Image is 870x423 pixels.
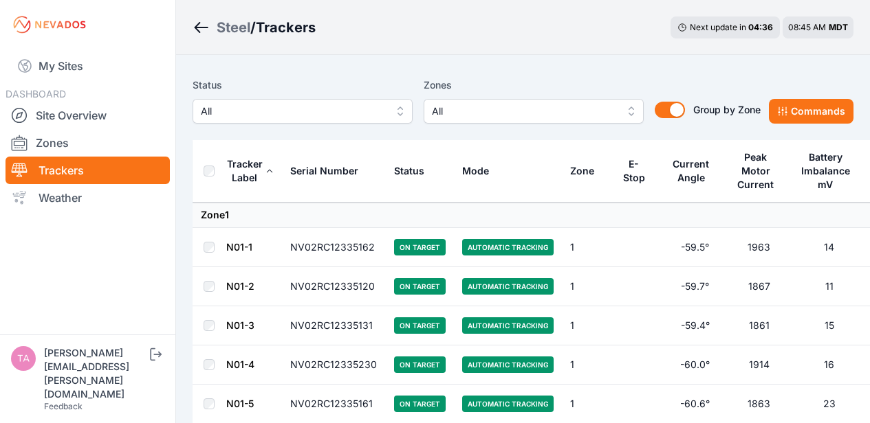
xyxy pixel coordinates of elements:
label: Zones [424,77,644,93]
td: 16 [791,345,867,385]
button: Zone [570,155,605,187]
div: [PERSON_NAME][EMAIL_ADDRESS][PERSON_NAME][DOMAIN_NAME] [44,346,147,401]
span: DASHBOARD [6,88,66,100]
a: Steel [217,18,250,37]
div: 04 : 36 [748,22,773,33]
td: 14 [791,228,867,267]
span: On Target [394,356,446,373]
a: N01-1 [226,241,252,253]
button: Tracker Label [226,148,274,194]
img: Nevados [11,14,88,36]
div: Tracker Label [226,157,263,185]
span: All [201,103,385,119]
td: 1867 [727,267,791,306]
div: E-Stop [622,157,646,185]
div: Serial Number [290,164,358,178]
td: -60.0° [663,345,727,385]
button: Battery Imbalance mV [799,141,859,201]
span: MDT [829,22,848,32]
td: NV02RC12335162 [282,228,386,267]
span: On Target [394,239,446,255]
td: 1 [562,345,613,385]
a: N01-5 [226,398,254,409]
span: On Target [394,278,446,295]
span: On Target [394,317,446,334]
button: Peak Motor Current [735,141,783,201]
td: NV02RC12335120 [282,267,386,306]
td: 1861 [727,306,791,345]
span: Automatic Tracking [462,356,554,373]
span: 08:45 AM [788,22,826,32]
span: Automatic Tracking [462,396,554,412]
button: Serial Number [290,155,369,187]
td: -59.5° [663,228,727,267]
span: On Target [394,396,446,412]
span: Automatic Tracking [462,239,554,255]
button: Mode [462,155,500,187]
td: NV02RC12335230 [282,345,386,385]
span: All [432,103,616,119]
a: Trackers [6,157,170,184]
button: Status [394,155,435,187]
td: 1 [562,228,613,267]
td: -59.4° [663,306,727,345]
button: E-Stop [622,148,655,194]
a: Feedback [44,401,83,411]
a: N01-2 [226,280,254,292]
button: Commands [769,99,853,124]
span: / [250,18,256,37]
span: Automatic Tracking [462,278,554,295]
button: All [424,99,644,124]
nav: Breadcrumb [193,10,316,45]
img: tayton.sullivan@solvenergy.com [11,346,36,371]
td: 1 [562,306,613,345]
td: 11 [791,267,867,306]
span: Automatic Tracking [462,317,554,334]
div: Peak Motor Current [735,150,776,192]
span: Next update in [690,22,746,32]
div: Zone [570,164,594,178]
td: 1914 [727,345,791,385]
div: Status [394,164,424,178]
button: Current Angle [671,148,719,194]
a: N01-4 [226,358,254,370]
a: Weather [6,184,170,211]
span: Group by Zone [693,104,761,115]
div: Battery Imbalance mV [799,150,852,192]
a: N01-3 [226,319,254,331]
td: 1963 [727,228,791,267]
a: Site Overview [6,102,170,129]
td: 1 [562,267,613,306]
label: Status [193,77,413,93]
td: NV02RC12335131 [282,306,386,345]
a: Zones [6,129,170,157]
div: Mode [462,164,489,178]
td: -59.7° [663,267,727,306]
a: My Sites [6,49,170,82]
div: Current Angle [671,157,711,185]
button: All [193,99,413,124]
h3: Trackers [256,18,316,37]
td: 15 [791,306,867,345]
